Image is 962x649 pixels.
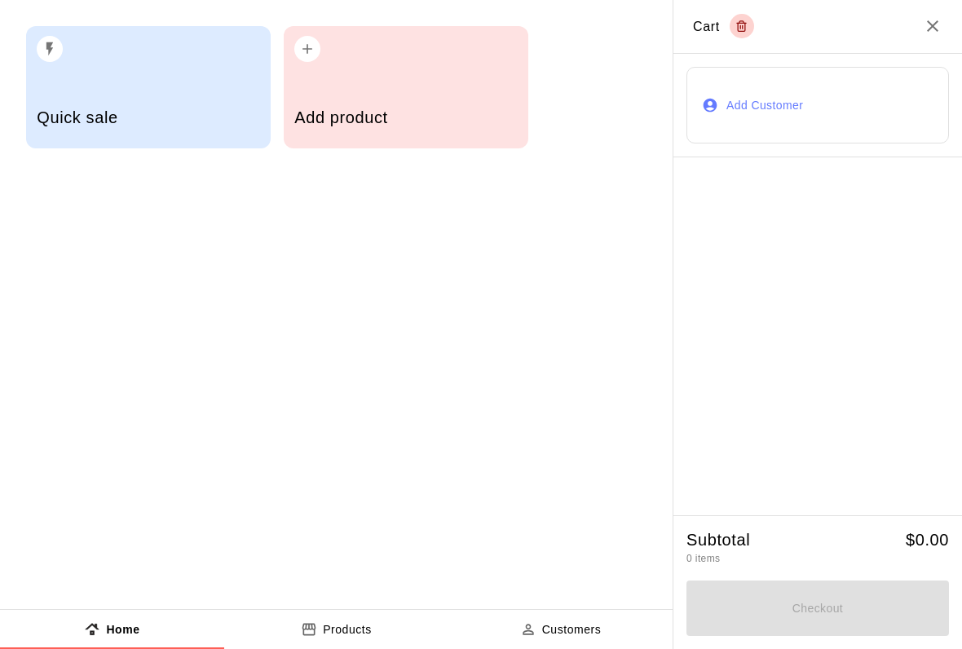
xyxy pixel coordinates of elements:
[542,621,602,638] p: Customers
[284,26,528,148] button: Add product
[37,107,259,129] h5: Quick sale
[106,621,139,638] p: Home
[730,14,754,38] button: Empty cart
[26,26,271,148] button: Quick sale
[923,16,942,36] button: Close
[323,621,372,638] p: Products
[294,107,517,129] h5: Add product
[686,553,720,564] span: 0 items
[906,529,949,551] h5: $ 0.00
[686,67,949,144] button: Add Customer
[686,529,750,551] h5: Subtotal
[693,14,754,38] div: Cart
